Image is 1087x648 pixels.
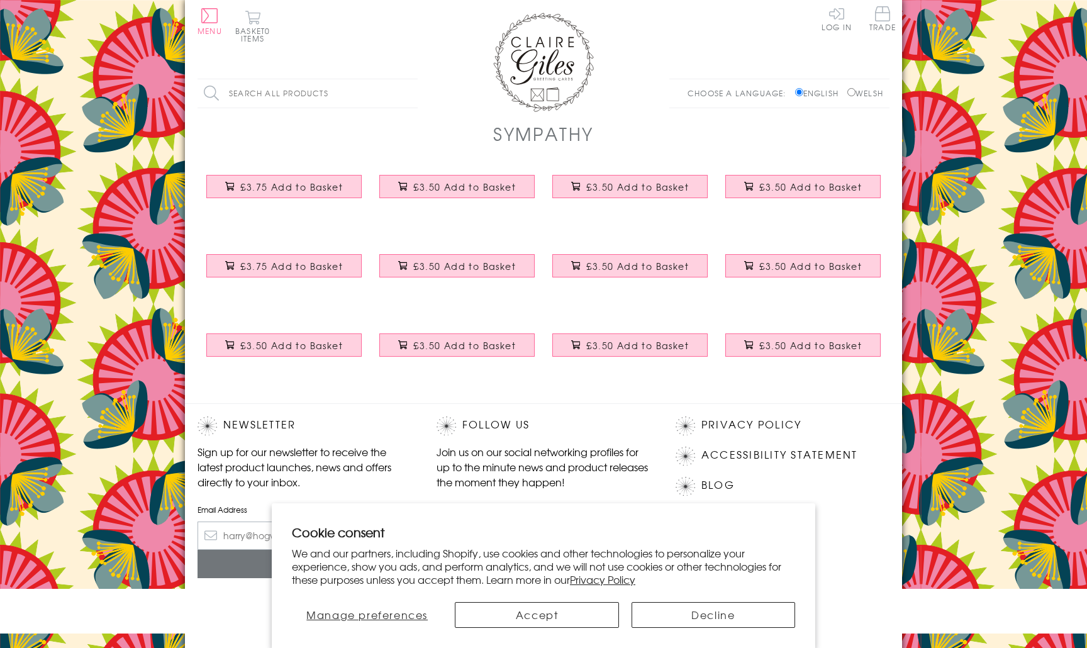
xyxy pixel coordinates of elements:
[413,260,516,272] span: £3.50 Add to Basket
[701,416,801,433] a: Privacy Policy
[371,245,543,299] a: Sympathy, Sorry, Thinking of you Card, Heart, fabric butterfly Embellished £3.50 Add to Basket
[822,6,852,31] a: Log In
[413,181,516,193] span: £3.50 Add to Basket
[716,245,889,299] a: Sympathy, Sorry, Thinking of you Card, Flowers, With Love £3.50 Add to Basket
[552,254,708,277] button: £3.50 Add to Basket
[206,333,362,357] button: £3.50 Add to Basket
[847,87,883,99] label: Welsh
[198,324,371,378] a: Sympathy, Sorry, Thinking of you Card, Flowers, Sorry £3.50 Add to Basket
[552,333,708,357] button: £3.50 Add to Basket
[198,25,222,36] span: Menu
[552,175,708,198] button: £3.50 Add to Basket
[371,324,543,378] a: Sympathy Card, Sorry Thinking of you, White Flowers fabric butterfly Embellished £3.50 Add to Basket
[405,79,418,108] input: Search
[869,6,896,33] a: Trade
[847,88,856,96] input: Welsh
[306,607,428,622] span: Manage preferences
[759,260,862,272] span: £3.50 Add to Basket
[725,254,881,277] button: £3.50 Add to Basket
[716,165,889,220] a: Sympathy, Sorry, Thinking of you Card, Watercolour, With Sympathy £3.50 Add to Basket
[198,444,411,489] p: Sign up for our newsletter to receive the latest product launches, news and offers directly to yo...
[379,333,535,357] button: £3.50 Add to Basket
[437,444,650,489] p: Join us on our social networking profiles for up to the minute news and product releases the mome...
[493,13,594,112] img: Claire Giles Greetings Cards
[206,254,362,277] button: £3.75 Add to Basket
[716,324,889,378] a: Sympathy, Sorry, Thinking of you Card, Flowers, Sorry for the loss of your pet £3.50 Add to Basket
[759,339,862,352] span: £3.50 Add to Basket
[371,165,543,220] a: Sympathy, Sorry, Thinking of you Card, Blue Star, Embellished with a padded star £3.50 Add to Basket
[795,87,845,99] label: English
[198,8,222,35] button: Menu
[795,88,803,96] input: English
[493,121,594,147] h1: Sympathy
[240,181,343,193] span: £3.75 Add to Basket
[198,79,418,108] input: Search all products
[570,572,635,587] a: Privacy Policy
[725,333,881,357] button: £3.50 Add to Basket
[379,254,535,277] button: £3.50 Add to Basket
[759,181,862,193] span: £3.50 Add to Basket
[240,260,343,272] span: £3.75 Add to Basket
[543,324,716,378] a: Sympathy, Sorry, Thinking of you Card, Flowers, Sympathy £3.50 Add to Basket
[235,10,270,42] button: Basket0 items
[198,245,371,299] a: Sympathy Card, Flowers, Embellished with a colourful tassel £3.75 Add to Basket
[725,175,881,198] button: £3.50 Add to Basket
[437,416,650,435] h2: Follow Us
[379,175,535,198] button: £3.50 Add to Basket
[240,339,343,352] span: £3.50 Add to Basket
[198,522,411,550] input: harry@hogwarts.edu
[869,6,896,31] span: Trade
[292,523,795,541] h2: Cookie consent
[543,245,716,299] a: Sympathy Card, Sorry, Thinking of you, Sky & Clouds, Embossed and Foiled text £3.50 Add to Basket
[292,547,795,586] p: We and our partners, including Shopify, use cookies and other technologies to personalize your ex...
[206,175,362,198] button: £3.75 Add to Basket
[586,339,689,352] span: £3.50 Add to Basket
[701,477,735,494] a: Blog
[586,260,689,272] span: £3.50 Add to Basket
[241,25,270,44] span: 0 items
[455,602,618,628] button: Accept
[632,602,795,628] button: Decline
[413,339,516,352] span: £3.50 Add to Basket
[198,504,411,515] label: Email Address
[701,447,858,464] a: Accessibility Statement
[198,416,411,435] h2: Newsletter
[198,550,411,578] input: Subscribe
[543,165,716,220] a: Sympathy, Sorry, Thinking of you Card, Fern Flowers, Thoughts & Prayers £3.50 Add to Basket
[586,181,689,193] span: £3.50 Add to Basket
[198,165,371,220] a: Sympathy Card, Sorry, Thinking of you, Embellished with pompoms £3.75 Add to Basket
[292,602,442,628] button: Manage preferences
[688,87,793,99] p: Choose a language:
